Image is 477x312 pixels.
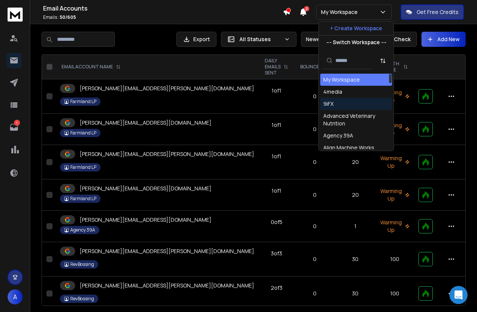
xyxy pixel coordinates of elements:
button: Add New [421,32,466,47]
p: Farmland LP [70,164,96,170]
p: Farmland LP [70,99,96,105]
div: 9iFX [323,100,333,108]
p: RevBossing [70,261,94,267]
button: Newest [301,32,350,47]
p: Warming Up [380,154,409,170]
p: 0 [299,191,331,199]
button: Export [176,32,216,47]
div: 1 of 1 [272,153,281,160]
div: Open Intercom Messenger [449,286,468,304]
h1: Email Accounts [43,4,283,13]
button: A [8,289,23,304]
div: 1 of 1 [272,187,281,195]
p: 0 [299,290,331,297]
p: DAILY EMAILS SENT [265,58,281,76]
p: 0 [299,222,331,230]
p: [PERSON_NAME][EMAIL_ADDRESS][DOMAIN_NAME] [80,119,211,127]
td: 30 [335,242,375,276]
a: 1 [6,120,22,135]
p: [PERSON_NAME][EMAIL_ADDRESS][DOMAIN_NAME] [80,185,211,192]
p: All Statuses [239,36,281,43]
p: Warming Up [380,89,409,104]
p: + Create Workspace [330,25,382,32]
div: 4media [323,88,342,96]
span: 50 / 605 [60,14,76,20]
p: Farmland LP [70,130,96,136]
div: Align Machine Works [323,144,374,151]
div: 0 of 5 [271,218,282,226]
p: [PERSON_NAME][EMAIL_ADDRESS][DOMAIN_NAME] [80,216,211,224]
span: 2 [304,6,309,11]
p: Agency 39A [70,227,95,233]
div: Agency 39A [323,132,353,139]
p: [PERSON_NAME][EMAIL_ADDRESS][PERSON_NAME][DOMAIN_NAME] [80,282,254,289]
p: Get Free Credits [417,8,458,16]
td: 100 [375,242,414,276]
p: Warming Up [380,122,409,137]
td: 20 [335,145,375,179]
p: Warming Up [380,219,409,234]
div: EMAIL ACCOUNT NAME [62,64,120,70]
div: Advanced Veterinary Nutrition [323,112,389,127]
p: 0 [299,93,331,100]
p: [PERSON_NAME][EMAIL_ADDRESS][PERSON_NAME][DOMAIN_NAME] [80,85,254,92]
p: Emails : [43,14,283,20]
p: --- Switch Workspace --- [326,39,386,46]
img: logo [8,8,23,22]
div: 1 of 1 [272,121,281,129]
p: 0 [299,158,331,166]
p: BOUNCES [300,64,322,70]
p: RevBossing [70,296,94,302]
div: 2 of 3 [271,284,282,292]
p: [PERSON_NAME][EMAIL_ADDRESS][PERSON_NAME][DOMAIN_NAME] [80,247,254,255]
button: + Create Workspace [319,22,394,35]
p: My Workspace [321,8,361,16]
button: Get Free Credits [401,5,464,20]
td: 30 [335,276,375,311]
p: Warming Up [380,187,409,202]
td: 100 [375,276,414,311]
td: 1 [335,211,375,242]
p: 0 [299,125,331,133]
div: 1 of 1 [272,87,281,94]
p: [PERSON_NAME][EMAIL_ADDRESS][PERSON_NAME][DOMAIN_NAME] [80,150,254,158]
p: 0 [299,255,331,263]
button: Sort by Sort A-Z [375,53,391,68]
td: 20 [335,179,375,211]
div: My Workspace [323,76,360,83]
p: Farmland LP [70,196,96,202]
div: 3 of 3 [271,250,282,257]
p: 1 [14,120,20,126]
